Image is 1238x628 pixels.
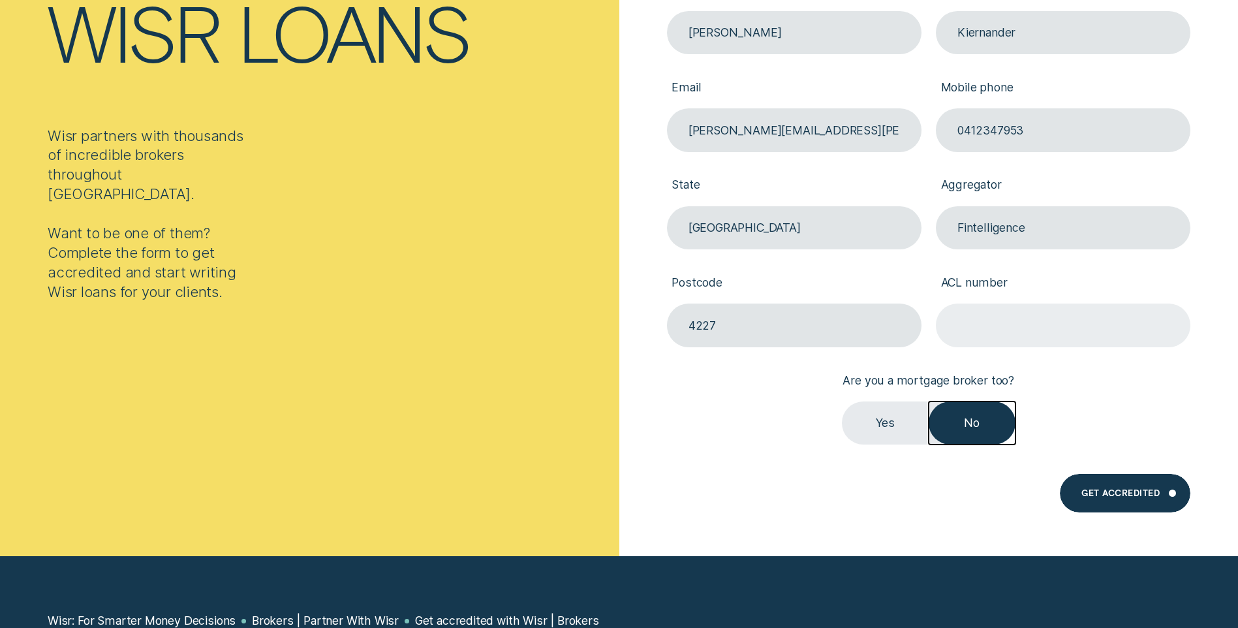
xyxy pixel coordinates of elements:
a: Brokers | Partner With Wisr [252,614,399,628]
label: Aggregator [936,166,1190,206]
a: Get accredited with Wisr | Brokers [415,614,599,628]
label: Email [667,69,921,108]
label: Mobile phone [936,69,1190,108]
a: Wisr: For Smarter Money Decisions [48,614,236,628]
label: Yes [842,401,929,445]
label: Postcode [667,264,921,304]
button: Get Accredited [1060,474,1190,513]
label: Are you a mortgage broker too? [838,362,1019,401]
label: No [929,401,1015,445]
label: State [667,166,921,206]
label: ACL number [936,264,1190,304]
div: Wisr partners with thousands of incredible brokers throughout [GEOGRAPHIC_DATA]. Want to be one o... [48,127,250,302]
